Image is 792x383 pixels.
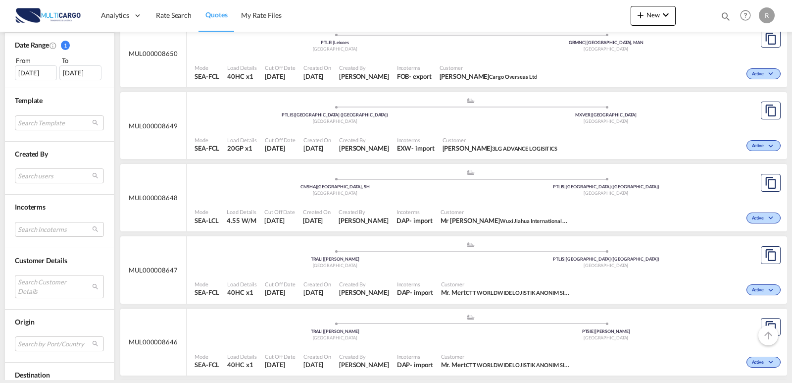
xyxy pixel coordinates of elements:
[410,288,433,297] div: - import
[465,242,477,247] md-icon: assets/icons/custom/ship-fill.svg
[195,144,219,153] span: SEA-FCL
[339,72,389,81] span: Ricardo Santos
[720,11,731,22] md-icon: icon-magnify
[195,208,219,216] span: Mode
[156,11,192,19] span: Rate Search
[195,353,219,360] span: Mode
[321,40,349,45] span: PTLEI Leixoes
[61,41,70,50] span: 1
[15,65,57,80] div: [DATE]
[15,41,49,49] span: Date Range
[465,170,477,175] md-icon: assets/icons/custom/ship-fill.svg
[265,144,296,153] span: 30 Sep 2025
[441,353,570,360] span: Customer
[339,360,389,369] span: Cesar Teixeira
[594,328,595,334] span: |
[397,360,433,369] div: DAP import
[265,280,296,288] span: Cut Off Date
[195,64,219,71] span: Mode
[205,10,227,19] span: Quotes
[500,217,628,224] span: Wuxi Jiahua International Freight Forwarding Co.,LTD
[758,326,778,345] button: Go to Top
[303,216,331,225] span: 30 Sep 2025
[752,71,766,78] span: Active
[766,288,778,293] md-icon: icon-chevron-down
[396,216,433,225] div: DAP import
[339,64,389,71] span: Created By
[227,208,256,216] span: Load Details
[265,64,296,71] span: Cut Off Date
[761,102,781,119] button: Copy Quote
[15,203,46,211] span: Incoterms
[443,136,558,144] span: Customer
[409,72,431,81] div: - export
[300,184,369,189] span: CNSHA [GEOGRAPHIC_DATA], SH
[396,216,410,225] div: DAP
[762,329,774,341] md-icon: icon-arrow-up
[440,72,537,81] span: DANIEL ASKEW Cargo Overseas Ltd
[759,7,775,23] div: R
[409,216,432,225] div: - import
[316,184,317,189] span: |
[466,288,579,296] span: CTT WORLDWIDE LOJISTIK ANONIM SIRKETI
[720,11,731,26] div: icon-magnify
[339,288,389,297] span: Cesar Teixeira
[411,144,434,153] div: - import
[397,360,410,369] div: DAP
[746,68,781,79] div: Change Status Here
[397,280,433,288] span: Incoterms
[339,280,389,288] span: Created By
[397,144,412,153] div: EXW
[303,280,331,288] span: Created On
[752,359,766,366] span: Active
[765,177,777,189] md-icon: assets/icons/custom/copyQuote.svg
[575,112,637,117] span: MXVER [GEOGRAPHIC_DATA]
[15,55,104,80] span: From To [DATE][DATE]
[241,11,282,19] span: My Rate Files
[129,337,178,346] span: MUL000008646
[265,360,296,369] span: 30 Sep 2025
[397,72,432,81] div: FOB export
[227,353,257,360] span: Load Details
[15,96,43,105] span: Template
[195,360,219,369] span: SEA-FCL
[746,213,781,223] div: Change Status Here
[746,357,781,368] div: Change Status Here
[761,174,781,192] button: Copy Quote
[761,318,781,336] button: Copy Quote
[195,280,219,288] span: Mode
[129,121,178,130] span: MUL000008649
[466,361,579,369] span: CTT WORLDWIDE LOJISTIK ANONIM SIRKETI
[101,10,129,20] span: Analytics
[227,144,257,153] span: 20GP x 1
[227,64,257,71] span: Load Details
[591,112,592,117] span: |
[227,360,257,369] span: 40HC x 1
[553,256,659,262] span: PTLIS [GEOGRAPHIC_DATA] ([GEOGRAPHIC_DATA])
[313,190,357,196] span: [GEOGRAPHIC_DATA]
[765,321,777,333] md-icon: assets/icons/custom/copyQuote.svg
[15,318,34,326] span: Origin
[227,136,257,144] span: Load Details
[265,353,296,360] span: Cut Off Date
[397,64,432,71] span: Incoterms
[227,217,256,224] span: 4.55 W/M
[737,7,754,24] span: Help
[397,136,435,144] span: Incoterms
[766,144,778,149] md-icon: icon-chevron-down
[440,64,537,71] span: Customer
[631,6,676,26] button: icon-plus 400-fgNewicon-chevron-down
[465,315,477,320] md-icon: assets/icons/custom/ship-fill.svg
[265,136,296,144] span: Cut Off Date
[339,216,389,225] span: Cesar Teixeira
[443,144,558,153] span: Arturo Chavez 3LG ADVANCE LOGISITICS
[195,288,219,297] span: SEA-FCL
[584,335,628,340] span: [GEOGRAPHIC_DATA]
[761,246,781,264] button: Copy Quote
[49,42,57,50] md-icon: Created On
[303,360,331,369] span: 30 Sep 2025
[303,136,331,144] span: Created On
[311,328,359,334] span: TRALI [PERSON_NAME]
[766,360,778,365] md-icon: icon-chevron-down
[195,216,219,225] span: SEA-LCL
